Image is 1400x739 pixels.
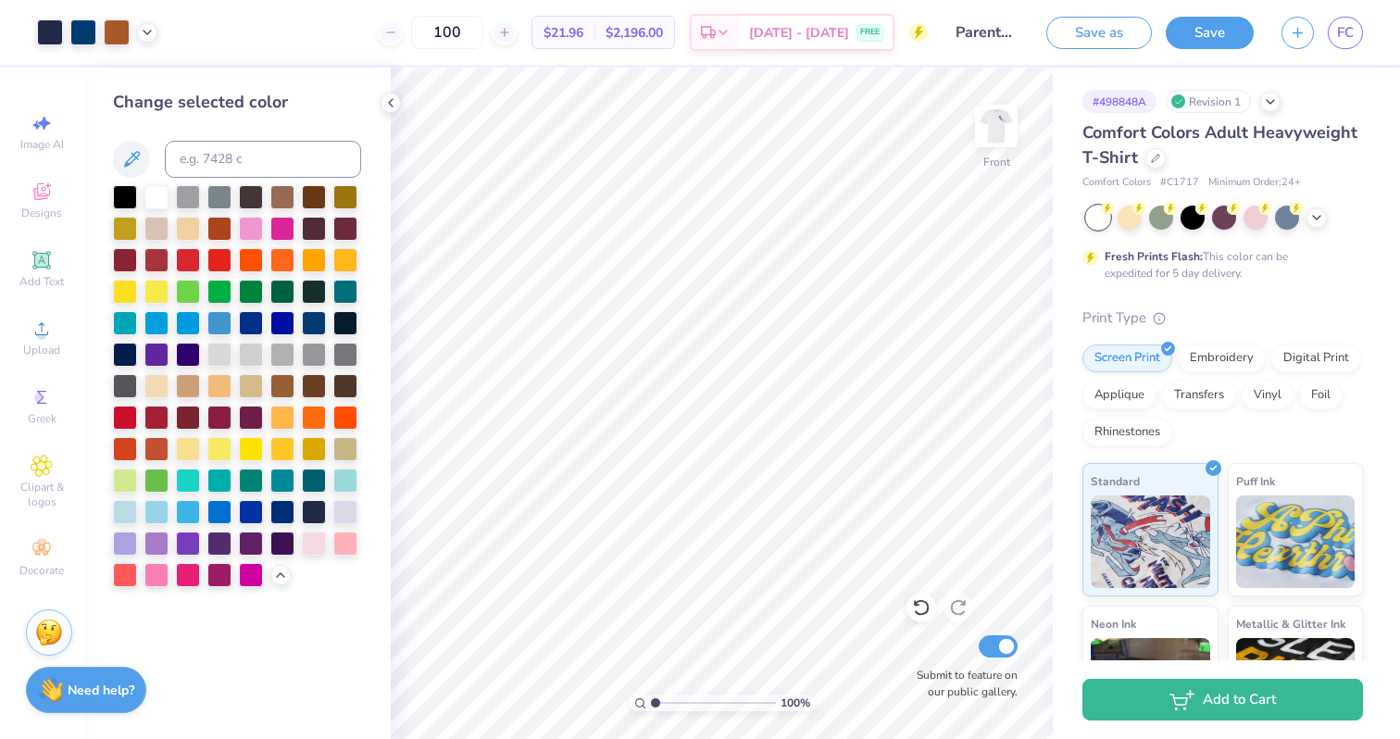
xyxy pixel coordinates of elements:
span: Upload [23,343,60,357]
span: Clipart & logos [9,480,74,509]
img: Standard [1091,495,1210,588]
span: Puff Ink [1236,471,1275,491]
input: e.g. 7428 c [165,141,361,178]
button: Save as [1046,17,1152,49]
span: Add Text [19,274,64,289]
div: Rhinestones [1082,419,1172,446]
img: Puff Ink [1236,495,1356,588]
span: Metallic & Glitter Ink [1236,614,1345,633]
div: Vinyl [1242,382,1294,409]
div: Change selected color [113,90,361,115]
span: Image AI [20,137,64,152]
span: Designs [21,206,62,220]
div: Foil [1299,382,1343,409]
strong: Need help? [68,682,134,699]
div: Front [983,154,1010,170]
div: Revision 1 [1166,90,1251,113]
div: This color can be expedited for 5 day delivery. [1105,248,1332,282]
strong: Fresh Prints Flash: [1105,249,1203,264]
div: Embroidery [1178,344,1266,372]
label: Submit to feature on our public gallery. [906,667,1018,700]
span: Comfort Colors Adult Heavyweight T-Shirt [1082,121,1357,169]
div: Applique [1082,382,1156,409]
span: 100 % [781,695,810,711]
span: [DATE] - [DATE] [749,23,849,43]
span: Comfort Colors [1082,175,1151,191]
div: Screen Print [1082,344,1172,372]
div: Digital Print [1271,344,1361,372]
span: $2,196.00 [606,23,663,43]
img: Front [978,107,1015,144]
span: Greek [28,411,56,426]
span: # C1717 [1160,175,1199,191]
input: Untitled Design [942,14,1032,51]
input: – – [411,16,483,49]
div: Transfers [1162,382,1236,409]
span: $21.96 [544,23,583,43]
span: Neon Ink [1091,614,1136,633]
img: Metallic & Glitter Ink [1236,638,1356,731]
div: # 498848A [1082,90,1156,113]
span: Standard [1091,471,1140,491]
img: Neon Ink [1091,638,1210,731]
span: Minimum Order: 24 + [1208,175,1301,191]
button: Add to Cart [1082,679,1363,720]
span: Decorate [19,563,64,578]
button: Save [1166,17,1254,49]
a: FC [1328,17,1363,49]
span: FREE [860,26,880,39]
div: Print Type [1082,307,1363,329]
span: FC [1337,22,1354,44]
